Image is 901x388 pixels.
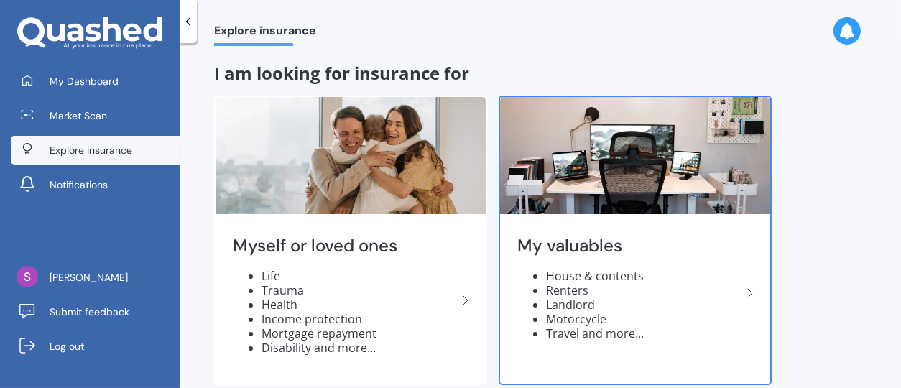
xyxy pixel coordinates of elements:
[50,108,107,123] span: Market Scan
[214,24,316,43] span: Explore insurance
[11,101,180,130] a: Market Scan
[262,341,457,355] li: Disability and more...
[11,67,180,96] a: My Dashboard
[50,177,108,192] span: Notifications
[546,269,741,283] li: House & contents
[546,326,741,341] li: Travel and more...
[517,235,741,257] h2: My valuables
[11,263,180,292] a: [PERSON_NAME]
[546,283,741,297] li: Renters
[216,97,486,214] img: Myself or loved ones
[262,283,457,297] li: Trauma
[50,143,132,157] span: Explore insurance
[214,61,469,85] span: I am looking for insurance for
[11,332,180,361] a: Log out
[546,312,741,326] li: Motorcycle
[11,297,180,326] a: Submit feedback
[17,266,38,287] img: AGNmyxbxBChfNh11kJNvduAt9-JDDl2SL6MugBHyDMqE=s96-c
[50,305,129,319] span: Submit feedback
[262,269,457,283] li: Life
[50,74,119,88] span: My Dashboard
[500,97,770,214] img: My valuables
[546,297,741,312] li: Landlord
[50,270,128,285] span: [PERSON_NAME]
[11,170,180,199] a: Notifications
[262,297,457,312] li: Health
[11,136,180,165] a: Explore insurance
[262,326,457,341] li: Mortgage repayment
[233,235,457,257] h2: Myself or loved ones
[50,339,84,354] span: Log out
[262,312,457,326] li: Income protection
